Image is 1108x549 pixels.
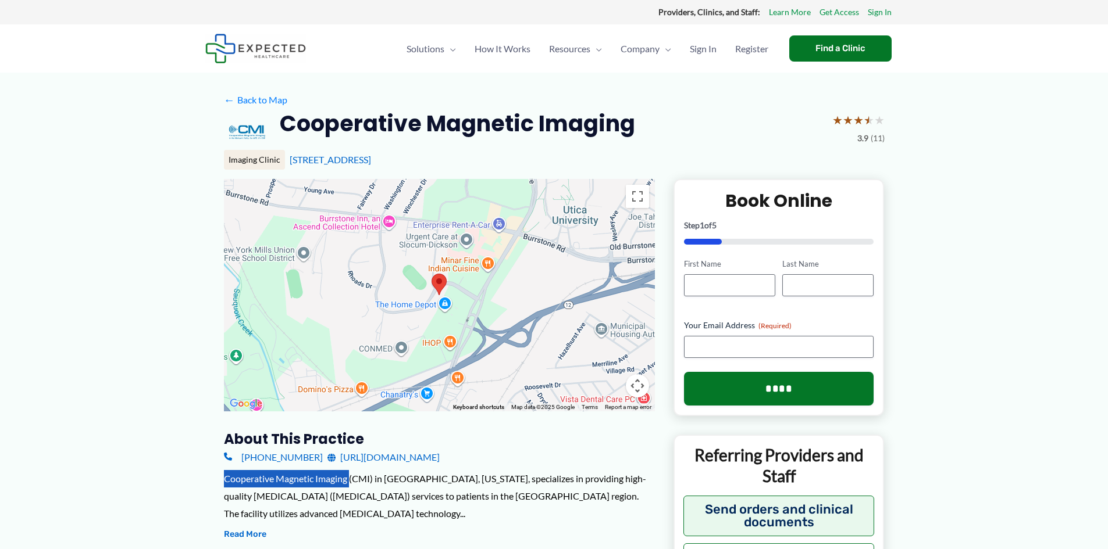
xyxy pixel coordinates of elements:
a: [STREET_ADDRESS] [290,154,371,165]
a: Learn More [769,5,811,20]
span: ★ [874,109,885,131]
strong: Providers, Clinics, and Staff: [658,7,760,17]
nav: Primary Site Navigation [397,28,778,69]
button: Toggle fullscreen view [626,185,649,208]
a: ←Back to Map [224,91,287,109]
button: Keyboard shortcuts [453,403,504,411]
span: 5 [712,220,717,230]
a: [PHONE_NUMBER] [224,448,323,466]
button: Map camera controls [626,374,649,397]
span: ★ [832,109,843,131]
span: How It Works [475,28,530,69]
span: ★ [853,109,864,131]
img: Expected Healthcare Logo - side, dark font, small [205,34,306,63]
span: ← [224,94,235,105]
span: Company [621,28,660,69]
h3: About this practice [224,430,655,448]
a: Sign In [681,28,726,69]
span: 1 [700,220,704,230]
a: SolutionsMenu Toggle [397,28,465,69]
a: Open this area in Google Maps (opens a new window) [227,396,265,411]
span: Menu Toggle [590,28,602,69]
a: ResourcesMenu Toggle [540,28,611,69]
h2: Cooperative Magnetic Imaging [280,109,635,138]
span: ★ [864,109,874,131]
span: Solutions [407,28,444,69]
button: Send orders and clinical documents [683,496,875,536]
span: Sign In [690,28,717,69]
span: 3.9 [857,131,868,146]
label: First Name [684,259,775,270]
a: Sign In [868,5,892,20]
button: Read More [224,528,266,541]
img: Google [227,396,265,411]
span: (11) [871,131,885,146]
a: [URL][DOMAIN_NAME] [327,448,440,466]
a: Report a map error [605,404,651,410]
span: Menu Toggle [444,28,456,69]
a: How It Works [465,28,540,69]
span: ★ [843,109,853,131]
a: Register [726,28,778,69]
label: Your Email Address [684,320,874,331]
label: Last Name [782,259,874,270]
a: Terms (opens in new tab) [582,404,598,410]
h2: Book Online [684,189,874,212]
span: (Required) [758,321,792,330]
a: Find a Clinic [789,35,892,62]
span: Resources [549,28,590,69]
div: Imaging Clinic [224,150,285,170]
a: Get Access [820,5,859,20]
a: CompanyMenu Toggle [611,28,681,69]
span: Map data ©2025 Google [511,404,575,410]
p: Referring Providers and Staff [683,444,875,487]
span: Register [735,28,768,69]
p: Step of [684,221,874,229]
span: Menu Toggle [660,28,671,69]
div: Cooperative Magnetic Imaging (CMI) in [GEOGRAPHIC_DATA], [US_STATE], specializes in providing hig... [224,470,655,522]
